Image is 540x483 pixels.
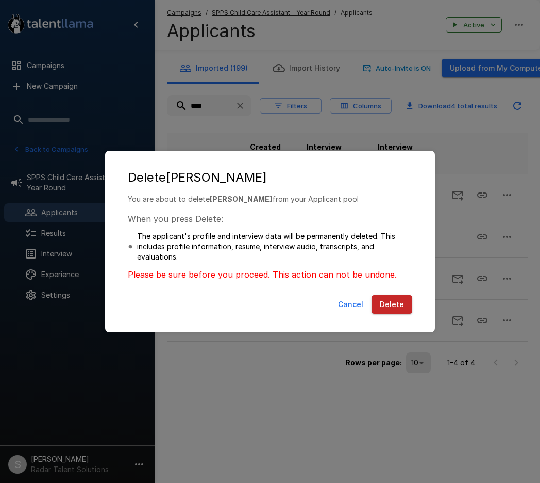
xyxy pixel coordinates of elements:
[334,295,367,314] button: Cancel
[128,194,412,204] p: You are about to delete from your Applicant pool
[372,295,412,314] button: Delete
[128,268,412,281] p: Please be sure before you proceed. This action can not be undone.
[210,195,272,203] b: [PERSON_NAME]
[115,161,425,194] h2: Delete [PERSON_NAME]
[137,231,412,262] p: The applicant's profile and interview data will be permanently deleted. This includes profile inf...
[128,213,412,225] p: When you press Delete:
